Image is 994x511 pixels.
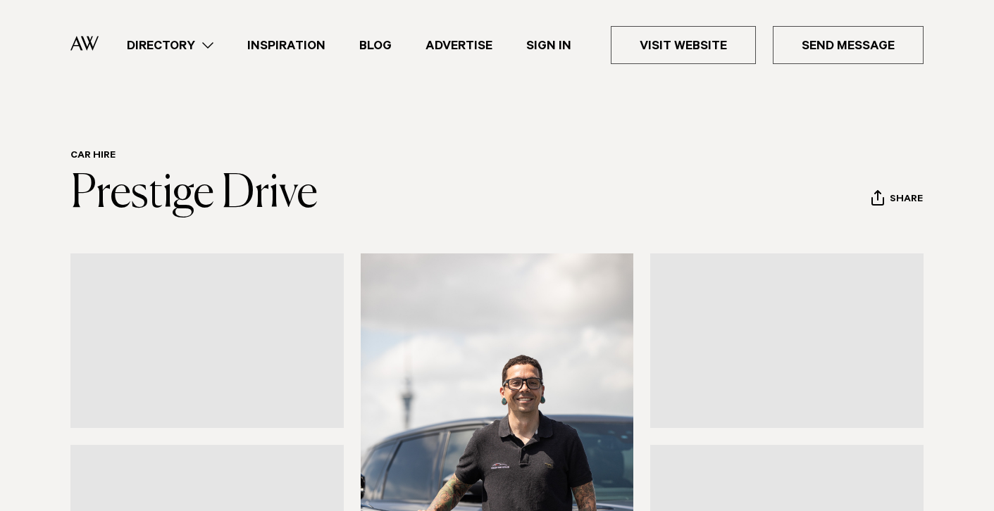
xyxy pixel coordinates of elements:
a: Inspiration [230,36,342,55]
a: Prestige Drive [70,172,318,217]
a: Blog [342,36,409,55]
a: Visit Website [611,26,756,64]
span: Share [890,194,923,207]
button: Share [871,189,924,210]
a: Sign In [509,36,588,55]
a: Send Message [773,26,924,64]
a: Car Hire [70,151,116,162]
img: Auckland Weddings Logo [70,36,99,50]
a: Directory [110,36,230,55]
a: Advertise [409,36,509,55]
